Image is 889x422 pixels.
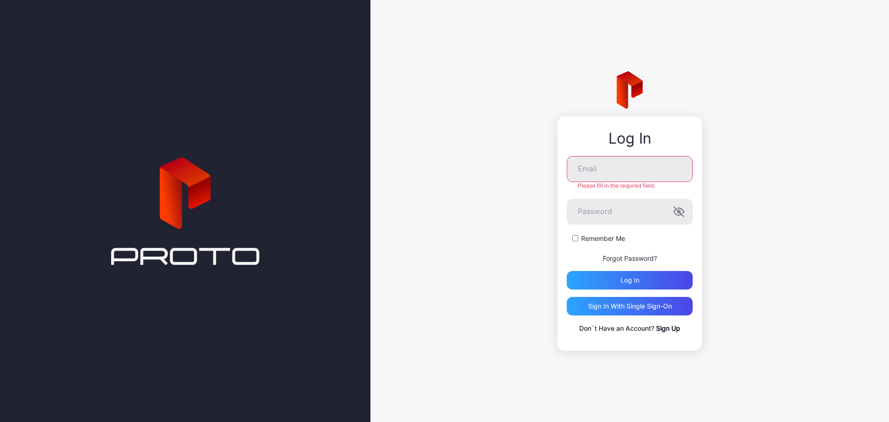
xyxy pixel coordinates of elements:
div: Please fill in the required field. [567,182,693,189]
input: Email [567,156,693,182]
p: Don`t Have an Account? [567,323,693,334]
a: Sign Up [656,324,680,332]
input: Password [567,199,693,225]
div: Log in [620,277,639,284]
button: Password [673,206,684,217]
button: Log in [567,271,693,290]
button: Sign in With Single Sign-On [567,297,693,315]
label: Remember Me [581,234,625,243]
a: Forgot Password? [603,254,657,262]
div: Log In [567,130,693,147]
div: Sign in With Single Sign-On [588,302,672,310]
